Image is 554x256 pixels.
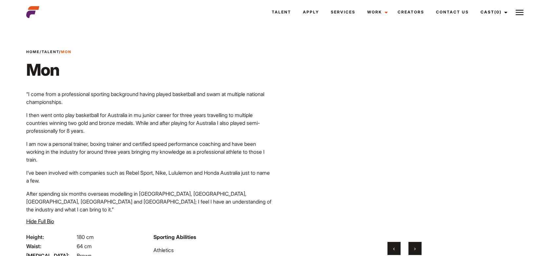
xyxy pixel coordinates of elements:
span: / / [26,49,71,55]
a: Creators [392,3,430,21]
li: Athletics [153,246,273,254]
p: “I come from a professional sporting background having played basketball and swam at multiple nat... [26,90,273,106]
span: Previous [393,245,395,252]
h1: Mon [26,60,71,80]
a: Services [325,3,361,21]
span: Hide Full Bio [26,218,54,225]
span: 180 cm [77,234,94,240]
img: Burger icon [516,9,524,16]
a: Contact Us [430,3,475,21]
button: Hide Full Bio [26,217,54,225]
p: I am now a personal trainer, boxing trainer and certified speed performance coaching and have bee... [26,140,273,164]
a: Talent [266,3,297,21]
img: cropped-aefm-brand-fav-22-square.png [26,6,39,19]
a: Apply [297,3,325,21]
a: Talent [42,49,59,54]
video: Your browser does not support the video tag. [292,42,516,234]
span: (0) [494,10,502,14]
p: I’ve been involved with companies such as Rebel Sport, Nike, Lululemon and Honda Australia just t... [26,169,273,185]
span: Height: [26,233,75,241]
a: Cast(0) [475,3,511,21]
a: Work [361,3,392,21]
a: Home [26,49,40,54]
strong: Sporting Abilities [153,234,196,240]
p: I then went onto play basketball for Australia in mu junior career for three years travelling to ... [26,111,273,135]
span: 64 cm [77,243,92,249]
strong: Mon [61,49,71,54]
span: Next [414,245,416,252]
p: After spending six months overseas modelling in [GEOGRAPHIC_DATA], [GEOGRAPHIC_DATA], [GEOGRAPHIC... [26,190,273,213]
span: Waist: [26,242,75,250]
